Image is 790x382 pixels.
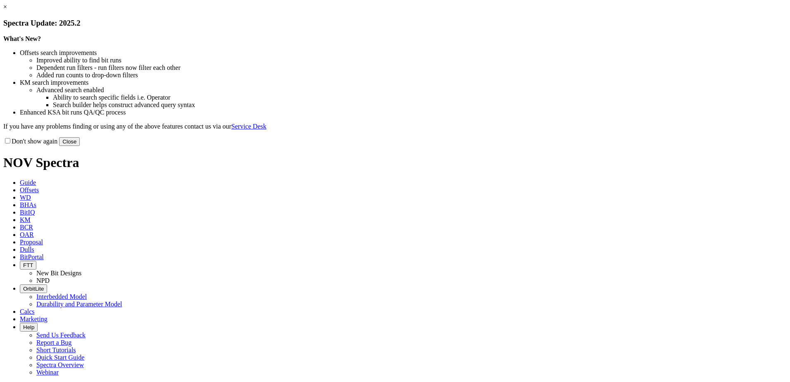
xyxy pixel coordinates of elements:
span: Help [23,324,34,330]
span: Guide [20,179,36,186]
label: Don't show again [3,138,57,145]
span: KM [20,216,31,223]
li: Improved ability to find bit runs [36,57,787,64]
span: BitIQ [20,209,35,216]
span: BCR [20,224,33,231]
button: Close [59,137,80,146]
input: Don't show again [5,138,10,143]
span: Marketing [20,315,48,322]
strong: What's New? [3,35,41,42]
span: BHAs [20,201,36,208]
a: Send Us Feedback [36,332,86,339]
a: × [3,3,7,10]
a: Spectra Overview [36,361,84,368]
h3: Spectra Update: 2025.2 [3,19,787,28]
span: WD [20,194,31,201]
li: Ability to search specific fields i.e. Operator [53,94,787,101]
span: FTT [23,262,33,268]
span: Offsets [20,186,39,193]
span: Dulls [20,246,34,253]
li: Dependent run filters - run filters now filter each other [36,64,787,72]
li: Advanced search enabled [36,86,787,94]
a: Quick Start Guide [36,354,84,361]
a: Report a Bug [36,339,71,346]
li: Search builder helps construct advanced query syntax [53,101,787,109]
span: BitPortal [20,253,44,260]
a: Service Desk [231,123,267,130]
a: New Bit Designs [36,270,81,277]
a: Durability and Parameter Model [36,301,122,308]
span: OAR [20,231,34,238]
h1: NOV Spectra [3,155,787,170]
a: Webinar [36,369,59,376]
a: Interbedded Model [36,293,87,300]
span: Proposal [20,239,43,246]
a: NPD [36,277,50,284]
span: Calcs [20,308,35,315]
li: KM search improvements [20,79,787,86]
li: Offsets search improvements [20,49,787,57]
li: Enhanced KSA bit runs QA/QC process [20,109,787,116]
a: Short Tutorials [36,346,76,353]
li: Added run counts to drop-down filters [36,72,787,79]
span: OrbitLite [23,286,44,292]
p: If you have any problems finding or using any of the above features contact us via our [3,123,787,130]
